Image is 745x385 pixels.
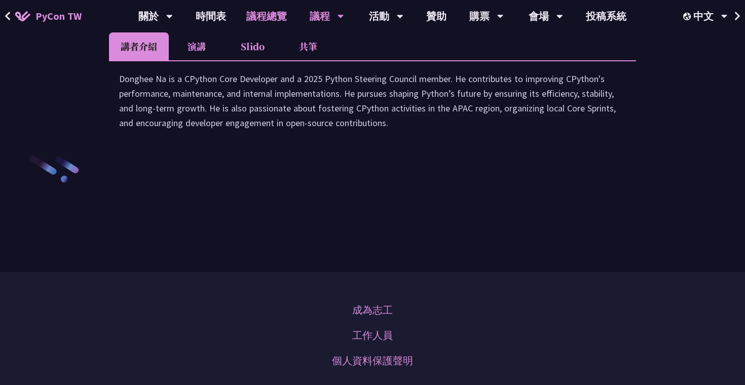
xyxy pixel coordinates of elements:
[15,11,30,21] img: Home icon of PyCon TW 2025
[35,9,82,24] span: PyCon TW
[280,32,336,60] li: 共筆
[352,302,393,318] a: 成為志工
[119,71,626,140] div: Donghee Na is a CPython Core Developer and a 2025 Python Steering Council member. He contributes ...
[109,32,169,60] li: 講者介紹
[683,13,693,20] img: Locale Icon
[332,353,413,368] a: 個人資料保護聲明
[5,4,92,29] a: PyCon TW
[225,32,280,60] li: Slido
[352,328,393,343] a: 工作人員
[169,32,225,60] li: 演講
